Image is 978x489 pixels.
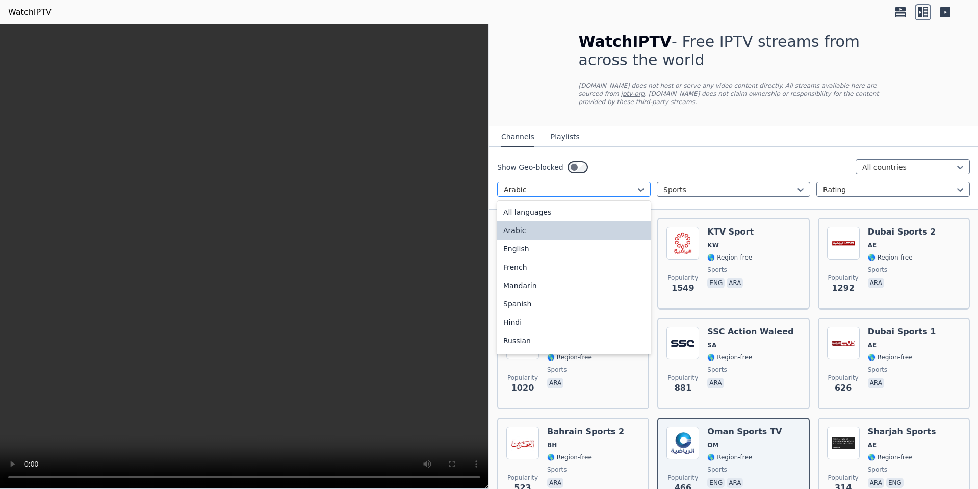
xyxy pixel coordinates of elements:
span: 🌎 Region-free [547,453,592,461]
div: Arabic [497,221,651,240]
h6: Sharjah Sports [868,427,936,437]
p: ara [727,478,743,488]
div: All languages [497,203,651,221]
img: Dubai Sports 2 [827,227,860,260]
h1: - Free IPTV streams from across the world [579,33,889,69]
span: 626 [835,382,852,394]
span: sports [868,466,887,474]
span: sports [707,266,727,274]
span: OM [707,441,718,449]
p: ara [547,378,563,388]
p: eng [707,478,725,488]
p: ara [707,378,724,388]
span: AE [868,441,877,449]
h6: Dubai Sports 2 [868,227,936,237]
p: ara [547,478,563,488]
a: iptv-org [621,90,645,97]
span: BH [547,441,557,449]
span: 🌎 Region-free [707,353,752,362]
label: Show Geo-blocked [497,162,563,172]
span: Popularity [507,374,538,382]
span: sports [868,266,887,274]
span: 1020 [511,382,534,394]
span: Popularity [507,474,538,482]
span: 🌎 Region-free [868,253,913,262]
span: sports [547,366,567,374]
img: KTV Sport [666,227,699,260]
div: French [497,258,651,276]
div: Spanish [497,295,651,313]
h6: Oman Sports TV [707,427,782,437]
span: KW [707,241,719,249]
h6: Dubai Sports 1 [868,327,936,337]
img: Bahrain Sports 2 [506,427,539,459]
div: Russian [497,331,651,350]
span: WatchIPTV [579,33,672,50]
img: Oman Sports TV [666,427,699,459]
p: [DOMAIN_NAME] does not host or serve any video content directly. All streams available here are s... [579,82,889,106]
img: SSC Action Waleed [666,327,699,359]
span: AE [868,241,877,249]
span: Popularity [667,274,698,282]
span: Popularity [667,374,698,382]
span: sports [868,366,887,374]
button: Playlists [551,127,580,147]
div: Portuguese [497,350,651,368]
span: sports [707,366,727,374]
span: AE [868,341,877,349]
span: Popularity [667,474,698,482]
p: ara [868,478,884,488]
span: Popularity [828,374,859,382]
img: Dubai Sports 1 [827,327,860,359]
span: 881 [675,382,691,394]
span: 1292 [832,282,855,294]
div: Hindi [497,313,651,331]
p: eng [886,478,904,488]
div: English [497,240,651,258]
p: eng [707,278,725,288]
h6: KTV Sport [707,227,754,237]
h6: SSC Action Waleed [707,327,793,337]
span: 1549 [672,282,694,294]
p: ara [868,378,884,388]
span: sports [707,466,727,474]
span: sports [547,466,567,474]
button: Channels [501,127,534,147]
span: 🌎 Region-free [707,453,752,461]
span: Popularity [828,474,859,482]
span: Popularity [828,274,859,282]
div: Mandarin [497,276,651,295]
span: 🌎 Region-free [547,353,592,362]
span: 🌎 Region-free [868,353,913,362]
span: SA [707,341,716,349]
h6: Bahrain Sports 2 [547,427,624,437]
img: Sharjah Sports [827,427,860,459]
span: 🌎 Region-free [707,253,752,262]
p: ara [727,278,743,288]
a: WatchIPTV [8,6,52,18]
p: ara [868,278,884,288]
span: 🌎 Region-free [868,453,913,461]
